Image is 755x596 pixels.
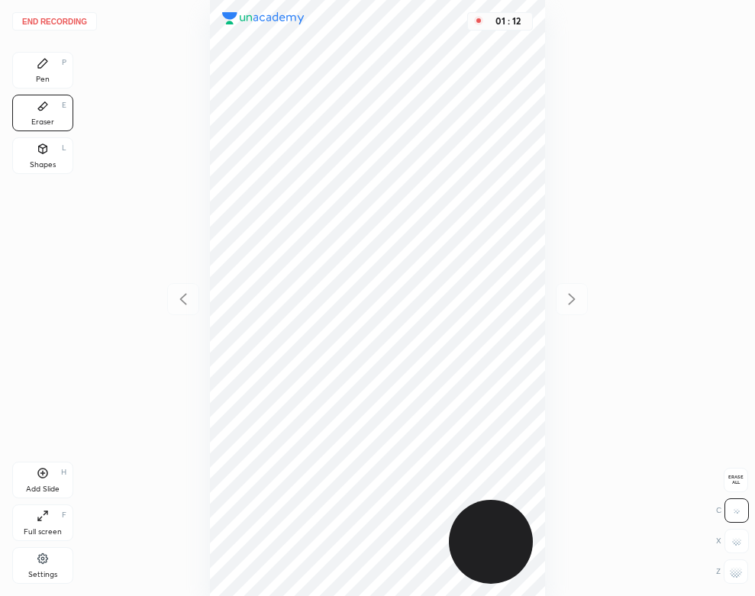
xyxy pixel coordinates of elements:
[222,12,305,24] img: logo.38c385cc.svg
[716,529,749,553] div: X
[62,101,66,109] div: E
[62,144,66,152] div: L
[28,571,57,578] div: Settings
[36,76,50,83] div: Pen
[716,498,749,523] div: C
[716,559,748,584] div: Z
[31,118,54,126] div: Eraser
[489,16,526,27] div: 01 : 12
[724,475,747,485] span: Erase all
[26,485,60,493] div: Add Slide
[62,59,66,66] div: P
[24,528,62,536] div: Full screen
[12,12,97,31] button: End recording
[62,511,66,519] div: F
[61,469,66,476] div: H
[30,161,56,169] div: Shapes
